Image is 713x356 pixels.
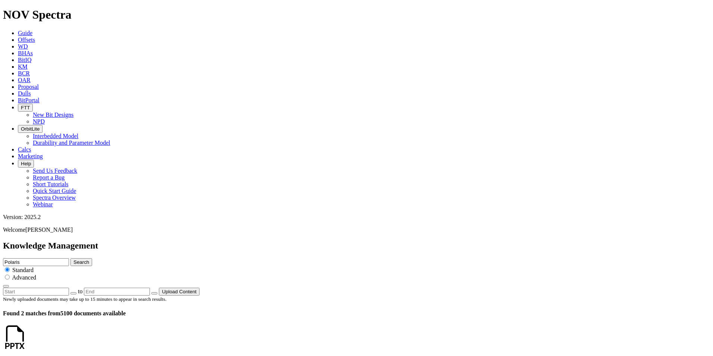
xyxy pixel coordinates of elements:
[18,104,33,112] button: FTT
[18,146,31,153] a: Calcs
[18,70,30,76] a: BCR
[3,241,710,251] h2: Knowledge Management
[33,194,76,201] a: Spectra Overview
[21,161,31,166] span: Help
[3,296,166,302] small: Newly uploaded documents may take up to 15 minutes to appear in search results.
[3,227,710,233] p: Welcome
[25,227,73,233] span: [PERSON_NAME]
[3,310,60,316] span: Found 2 matches from
[33,133,78,139] a: Interbedded Model
[18,153,43,159] a: Marketing
[159,288,200,296] button: Upload Content
[33,188,76,194] a: Quick Start Guide
[33,201,53,207] a: Webinar
[3,214,710,221] div: Version: 2025.2
[3,288,69,296] input: Start
[18,160,34,168] button: Help
[3,8,710,22] h1: NOV Spectra
[12,267,34,273] span: Standard
[18,37,35,43] a: Offsets
[21,126,40,132] span: OrbitLite
[18,30,32,36] a: Guide
[33,174,65,181] a: Report a Bug
[18,43,28,50] a: WD
[78,288,82,294] span: to
[33,118,45,125] a: NPD
[3,258,69,266] input: e.g. Smoothsteer Record
[18,90,31,97] a: Dulls
[33,181,69,187] a: Short Tutorials
[84,288,150,296] input: End
[18,63,28,70] a: KM
[33,168,77,174] a: Send Us Feedback
[33,140,110,146] a: Durability and Parameter Model
[18,57,31,63] a: BitIQ
[18,125,43,133] button: OrbitLite
[3,310,710,317] h4: 5100 documents available
[33,112,73,118] a: New Bit Designs
[18,84,39,90] a: Proposal
[70,258,92,266] button: Search
[18,77,31,83] a: OAR
[18,97,40,103] a: BitPortal
[21,105,30,110] span: FTT
[12,274,36,281] span: Advanced
[18,50,33,56] a: BHAs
